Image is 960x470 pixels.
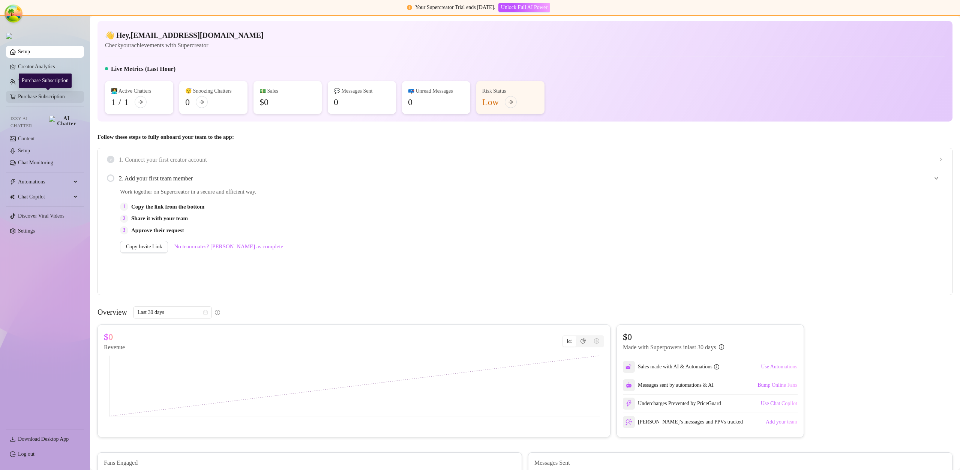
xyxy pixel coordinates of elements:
div: Risk Status [482,87,538,95]
img: svg%3e [625,363,632,370]
a: Team Analytics [18,79,51,84]
span: Last 30 days [138,307,207,318]
div: 0 [185,96,190,108]
div: 👩‍💻 Active Chatters [111,87,167,95]
div: 2 [120,215,128,223]
span: calendar [203,310,208,315]
a: Settings [18,228,35,234]
a: Purchase Subscription [18,91,78,103]
span: Use Chat Copilot [761,401,797,407]
span: arrow-right [199,99,204,105]
div: Undercharges Prevented by PriceGuard [623,398,721,410]
span: Copy Invite Link [126,244,162,250]
span: Bump Online Fans [757,382,797,388]
h4: 👋 Hey, [EMAIL_ADDRESS][DOMAIN_NAME] [105,30,264,41]
img: svg%3e [625,400,632,407]
div: 💵 Sales [259,87,316,95]
div: 1 [111,96,115,108]
button: Add your team [765,416,798,428]
div: segmented control [562,335,604,347]
div: [PERSON_NAME]’s messages and PPVs tracked [623,416,743,428]
img: Chat Copilot [10,194,15,200]
div: 0 [408,96,412,108]
span: collapsed [939,157,943,162]
span: Work together on Supercreator in a secure and efficient way. [120,188,774,197]
span: Izzy AI Chatter [10,115,46,129]
div: 💬 Messages Sent [334,87,390,95]
button: Copy Invite Link [120,241,168,253]
span: Download Desktop App [18,436,69,442]
button: Open Tanstack query devtools [6,6,21,21]
article: Overview [97,306,127,318]
a: Discover Viral Videos [18,213,64,219]
div: 1 [120,203,128,211]
a: No teammates? [PERSON_NAME] as complete [174,242,283,251]
strong: Copy the link from the bottom [131,204,204,210]
span: exclamation-circle [407,5,412,10]
span: Automations [18,176,71,188]
article: Made with Superpowers in last 30 days [623,343,716,352]
span: expanded [934,176,939,180]
span: download [10,436,16,442]
div: 📪 Unread Messages [408,87,464,95]
div: 0 [334,96,338,108]
span: info-circle [714,364,719,369]
iframe: Adding Team Members [793,188,943,284]
a: Setup [18,49,30,54]
div: Sales made with AI & Automations [638,363,719,371]
img: logo.svg [6,33,12,39]
div: Messages sent by automations & AI [623,379,714,391]
button: Use Automations [760,361,798,373]
strong: Approve their request [131,227,184,233]
div: 1. Connect your first creator account [107,150,943,169]
img: svg%3e [626,382,632,388]
span: thunderbolt [10,179,16,185]
div: 2. Add your first team member [107,169,943,188]
span: arrow-right [138,99,143,105]
button: Use Chat Copilot [760,398,798,410]
div: $0 [259,96,268,108]
a: Setup [18,148,30,153]
a: Chat Monitoring [18,160,53,165]
span: Add your team [766,419,797,425]
article: $0 [623,331,724,343]
article: $0 [104,331,113,343]
article: Check your achievements with Supercreator [105,41,264,50]
span: arrow-right [508,99,513,105]
span: dollar-circle [594,338,599,344]
div: Purchase Subscription [19,74,72,88]
a: Unlock Full AI Power [498,5,550,10]
span: pie-chart [580,338,586,344]
span: info-circle [215,310,220,315]
h5: Live Metrics (Last Hour) [111,65,175,74]
div: 1 [124,96,129,108]
span: info-circle [719,344,724,350]
div: 3 [120,226,128,234]
a: Creator Analytics [18,61,78,73]
a: Log out [18,451,34,457]
strong: Follow these steps to fully onboard your team to the app: [97,134,234,140]
button: Bump Online Fans [757,379,798,391]
a: Content [18,136,34,141]
span: 2. Add your first team member [119,174,943,183]
div: 😴 Snoozing Chatters [185,87,241,95]
span: line-chart [567,338,572,344]
span: Your Supercreator Trial ends [DATE]. [415,5,495,10]
button: Unlock Full AI Power [498,3,550,12]
span: 1. Connect your first creator account [119,155,943,164]
article: Messages Sent [534,459,946,467]
article: Fans Engaged [104,459,516,467]
span: Use Automations [761,364,797,370]
img: svg%3e [625,419,632,425]
img: AI Chatter [49,116,78,126]
article: Revenue [104,343,125,352]
span: Chat Copilot [18,191,71,203]
span: Unlock Full AI Power [501,5,547,11]
strong: Share it with your team [131,215,188,221]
